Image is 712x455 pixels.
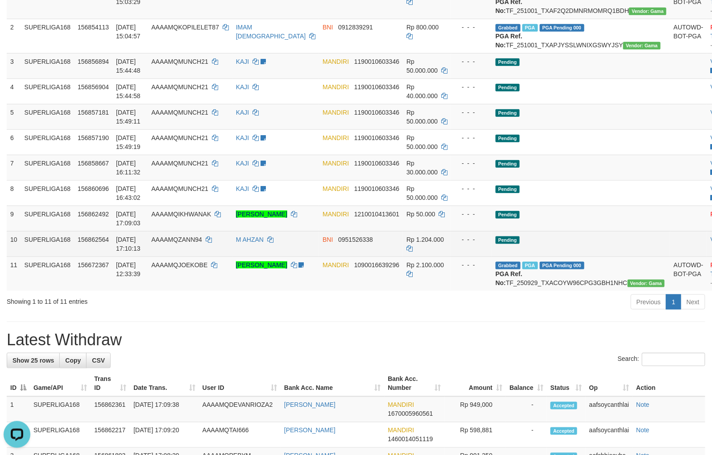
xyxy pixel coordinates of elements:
span: Copy [65,357,81,364]
div: - - - [455,159,488,168]
span: Pending [496,109,520,117]
span: Pending [496,186,520,193]
span: [DATE] 15:44:48 [116,58,141,74]
span: BNI [323,236,333,243]
span: [DATE] 12:33:39 [116,261,141,277]
td: 4 [7,79,21,104]
span: 156858667 [78,160,109,167]
div: - - - [455,235,488,244]
span: AAAAMQMUNCH21 [151,160,208,167]
div: - - - [455,261,488,269]
span: Rp 2.100.000 [406,261,444,269]
td: [DATE] 17:09:20 [130,422,199,448]
a: 1 [666,294,681,310]
span: AAAAMQJOEKOBE [151,261,207,269]
div: - - - [455,83,488,91]
span: [DATE] 15:44:58 [116,83,141,99]
span: MANDIRI [323,83,349,91]
span: Copy 1190010603346 to clipboard [354,160,399,167]
span: [DATE] 15:04:57 [116,24,141,40]
td: TF_251001_TXAPJYSSLWNIXGSWYJSY [492,19,670,53]
span: [DATE] 15:49:19 [116,134,141,150]
td: SUPERLIGA168 [21,180,75,206]
th: Trans ID: activate to sort column ascending [91,371,130,397]
span: AAAAMQMUNCH21 [151,134,208,141]
span: MANDIRI [323,160,349,167]
div: - - - [455,57,488,66]
span: MANDIRI [323,58,349,65]
span: Vendor URL: https://trx31.1velocity.biz [629,8,666,15]
a: KAJI [236,160,249,167]
span: [DATE] 17:10:13 [116,236,141,252]
td: Rp 949,000 [445,397,506,422]
a: Next [681,294,705,310]
th: ID: activate to sort column descending [7,371,30,397]
th: Bank Acc. Number: activate to sort column ascending [385,371,445,397]
td: 156862217 [91,422,130,448]
td: 1 [7,397,30,422]
td: 3 [7,53,21,79]
th: Date Trans.: activate to sort column ascending [130,371,199,397]
td: Rp 598,881 [445,422,506,448]
span: Marked by aafsengchandara [522,262,538,269]
span: MANDIRI [323,134,349,141]
span: AAAAMQMUNCH21 [151,185,208,192]
span: Marked by aafchhiseyha [522,24,538,32]
span: 156860696 [78,185,109,192]
a: [PERSON_NAME] [236,211,287,218]
a: KAJI [236,83,249,91]
span: Copy 0912839291 to clipboard [338,24,373,31]
td: 6 [7,129,21,155]
span: Copy 1460014051119 to clipboard [388,436,433,443]
th: Amount: activate to sort column ascending [445,371,506,397]
span: BNI [323,24,333,31]
span: AAAAMQIKHWANAK [151,211,211,218]
span: Rp 40.000.000 [406,83,438,99]
span: Grabbed [496,24,521,32]
div: Showing 1 to 11 of 11 entries [7,294,290,306]
span: [DATE] 17:09:03 [116,211,141,227]
a: Copy [59,353,87,368]
button: Open LiveChat chat widget [4,4,30,30]
b: PGA Ref. No: [496,270,522,286]
a: Note [636,427,650,434]
span: Pending [496,135,520,142]
span: Pending [496,236,520,244]
td: TF_250929_TXACOYW96CPG3GBH1NHC [492,256,670,291]
td: SUPERLIGA168 [21,129,75,155]
span: Rp 50.000.000 [406,134,438,150]
span: Copy 1190010603346 to clipboard [354,185,399,192]
span: Rp 1.204.000 [406,236,444,243]
label: Search: [618,353,705,366]
span: Pending [496,58,520,66]
span: AAAAMQMUNCH21 [151,109,208,116]
a: Previous [631,294,666,310]
span: 156857190 [78,134,109,141]
span: MANDIRI [388,427,414,434]
span: Copy 1190010603346 to clipboard [354,109,399,116]
a: [PERSON_NAME] [236,261,287,269]
h1: Latest Withdraw [7,331,705,349]
span: Rp 30.000.000 [406,160,438,176]
th: Op: activate to sort column ascending [586,371,633,397]
div: - - - [455,210,488,219]
td: SUPERLIGA168 [30,422,91,448]
span: [DATE] 15:49:11 [116,109,141,125]
td: - [506,422,547,448]
a: KAJI [236,134,249,141]
td: SUPERLIGA168 [21,256,75,291]
span: CSV [92,357,105,364]
b: PGA Ref. No: [496,33,522,49]
th: Status: activate to sort column ascending [547,371,586,397]
span: Vendor URL: https://trx31.1velocity.biz [623,42,661,50]
th: Action [633,371,705,397]
span: MANDIRI [323,109,349,116]
td: SUPERLIGA168 [30,397,91,422]
span: Accepted [551,427,577,435]
a: Note [636,401,650,409]
td: SUPERLIGA168 [21,231,75,256]
span: 156854113 [78,24,109,31]
th: Balance: activate to sort column ascending [506,371,547,397]
span: AAAAMQMUNCH21 [151,58,208,65]
th: Bank Acc. Name: activate to sort column ascending [281,371,384,397]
